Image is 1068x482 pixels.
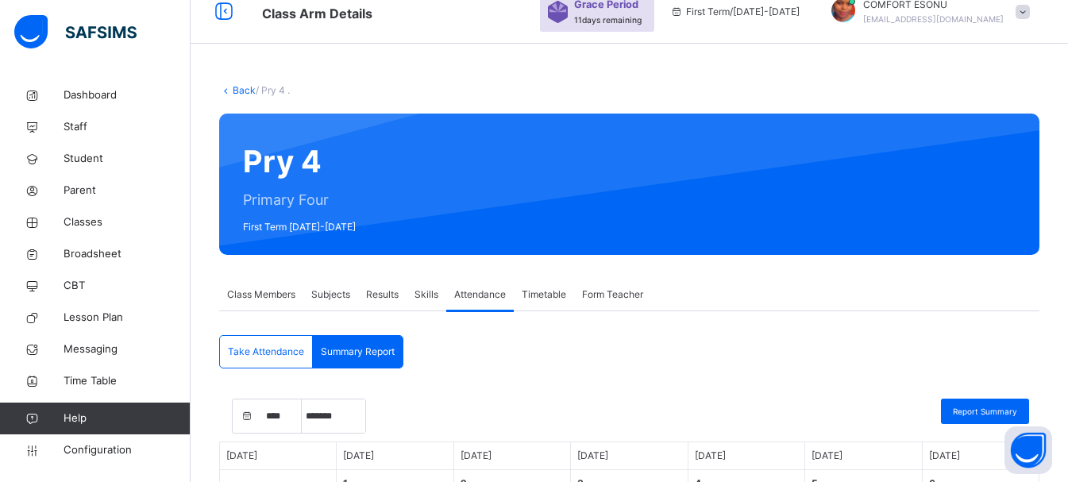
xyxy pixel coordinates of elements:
span: Attendance [454,287,506,302]
span: Help [64,411,190,426]
span: Broadsheet [64,246,191,262]
span: CBT [64,278,191,294]
span: Configuration [64,442,190,458]
span: Take Attendance [228,345,304,359]
div: Day of Week [923,442,1039,470]
span: [EMAIL_ADDRESS][DOMAIN_NAME] [863,14,1004,24]
div: Current Month [232,399,334,434]
span: Form Teacher [582,287,643,302]
div: Day of Week [337,442,453,470]
span: Summary Report [321,345,395,359]
span: session/term information [670,5,800,19]
img: safsims [14,15,137,48]
span: Class Members [227,287,295,302]
span: / Pry 4 . [256,84,290,96]
span: Student [64,151,191,167]
img: sticker-purple.71386a28dfed39d6af7621340158ba97.svg [548,1,568,23]
span: Staff [64,119,191,135]
span: 11 days remaining [574,15,642,25]
span: Skills [414,287,438,302]
span: Lesson Plan [64,310,191,326]
span: Time Table [64,373,191,389]
span: Class Arm Details [262,6,372,21]
span: Parent [64,183,191,199]
a: Back [233,84,256,96]
div: Day of Week [688,442,805,470]
span: Dashboard [64,87,191,103]
div: Day of Week [454,442,571,470]
span: Messaging [64,341,191,357]
div: Day of Week [220,442,337,470]
span: Classes [64,214,191,230]
span: Timetable [522,287,566,302]
span: Subjects [311,287,350,302]
span: Results [366,287,399,302]
div: Day of Week [571,442,688,470]
span: Report Summary [953,406,1017,418]
button: Open asap [1004,426,1052,474]
div: Day of Week [805,442,922,470]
